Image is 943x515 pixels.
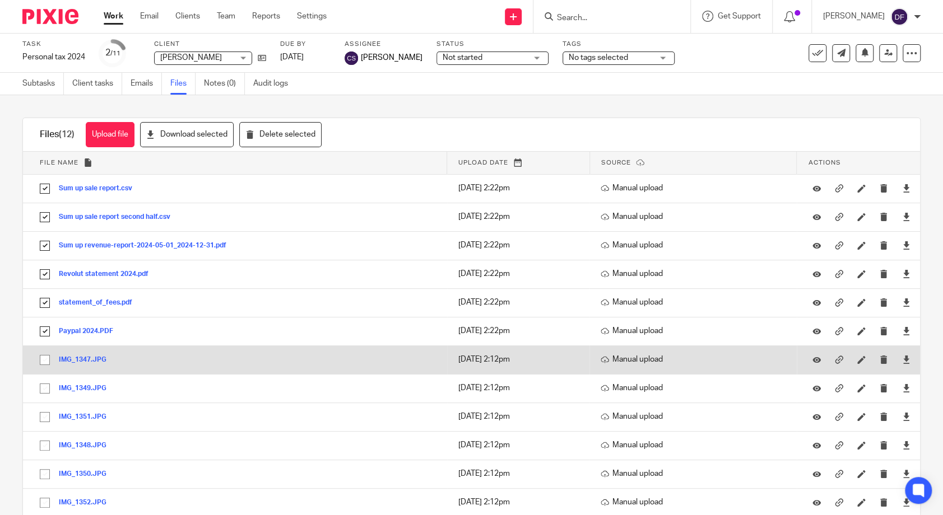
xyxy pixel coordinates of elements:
[22,52,85,63] div: Personal tax 2024
[601,325,791,336] p: Manual upload
[72,73,122,95] a: Client tasks
[59,442,115,450] button: IMG_1348.JPG
[59,130,75,139] span: (12)
[890,8,908,26] img: svg%3E
[280,53,304,61] span: [DATE]
[59,385,115,392] button: IMG_1349.JPG
[34,292,55,313] input: Select
[458,240,584,251] p: [DATE] 2:22pm
[34,406,55,428] input: Select
[601,211,791,222] p: Manual upload
[601,240,791,251] p: Manual upload
[59,185,141,193] button: Sum up sale report.csv
[22,40,85,49] label: Task
[59,499,115,507] button: IMG_1352.JPG
[160,54,222,62] span: [PERSON_NAME]
[458,411,584,422] p: [DATE] 2:12pm
[902,325,911,336] a: Download
[59,299,141,307] button: statement_of_fees.pdf
[59,470,115,478] button: IMG_1350.JPG
[280,40,331,49] label: Due by
[34,321,55,342] input: Select
[86,122,134,147] button: Upload file
[823,11,885,22] p: [PERSON_NAME]
[34,435,55,456] input: Select
[601,297,791,308] p: Manual upload
[40,160,78,166] span: File name
[34,178,55,199] input: Select
[902,439,911,451] a: Download
[458,182,584,194] p: [DATE] 2:22pm
[140,11,159,22] a: Email
[22,9,78,24] img: Pixie
[253,73,296,95] a: Audit logs
[601,268,791,279] p: Manual upload
[601,497,791,508] p: Manual upload
[443,54,482,62] span: Not started
[556,13,657,24] input: Search
[34,378,55,399] input: Select
[105,46,120,59] div: 2
[458,354,584,365] p: [DATE] 2:12pm
[217,11,235,22] a: Team
[458,497,584,508] p: [DATE] 2:12pm
[601,411,791,422] p: Manual upload
[601,468,791,479] p: Manual upload
[601,354,791,365] p: Manual upload
[361,52,422,63] span: [PERSON_NAME]
[34,464,55,485] input: Select
[297,11,327,22] a: Settings
[59,327,122,335] button: Paypal 2024.PDF
[104,11,123,22] a: Work
[204,73,245,95] a: Notes (0)
[902,182,911,194] a: Download
[902,468,911,479] a: Download
[458,297,584,308] p: [DATE] 2:22pm
[131,73,162,95] a: Emails
[59,413,115,421] button: IMG_1351.JPG
[902,354,911,365] a: Download
[458,211,584,222] p: [DATE] 2:22pm
[458,160,508,166] span: Upload date
[59,356,115,364] button: IMG_1347.JPG
[34,349,55,371] input: Select
[902,297,911,308] a: Download
[601,382,791,394] p: Manual upload
[569,54,628,62] span: No tags selected
[601,160,631,166] span: Source
[59,242,235,250] button: Sum up revenue-report-2024-05-01_2024-12-31.pdf
[34,207,55,228] input: Select
[458,468,584,479] p: [DATE] 2:12pm
[563,40,675,49] label: Tags
[808,160,840,166] span: Actions
[902,382,911,394] a: Download
[154,40,266,49] label: Client
[59,213,179,221] button: Sum up sale report second half.csv
[110,50,120,57] small: /11
[718,12,761,20] span: Get Support
[902,268,911,279] a: Download
[59,270,157,278] button: Revolut statement 2024.pdf
[345,40,422,49] label: Assignee
[436,40,549,49] label: Status
[601,439,791,451] p: Manual upload
[34,264,55,285] input: Select
[902,411,911,422] a: Download
[902,240,911,251] a: Download
[458,268,584,279] p: [DATE] 2:22pm
[458,325,584,336] p: [DATE] 2:22pm
[345,52,358,65] img: svg%3E
[34,492,55,513] input: Select
[252,11,280,22] a: Reports
[239,122,322,147] button: Delete selected
[40,129,75,141] h1: Files
[34,235,55,256] input: Select
[175,11,200,22] a: Clients
[902,497,911,508] a: Download
[170,73,196,95] a: Files
[140,122,234,147] button: Download selected
[22,73,64,95] a: Subtasks
[902,211,911,222] a: Download
[458,439,584,451] p: [DATE] 2:12pm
